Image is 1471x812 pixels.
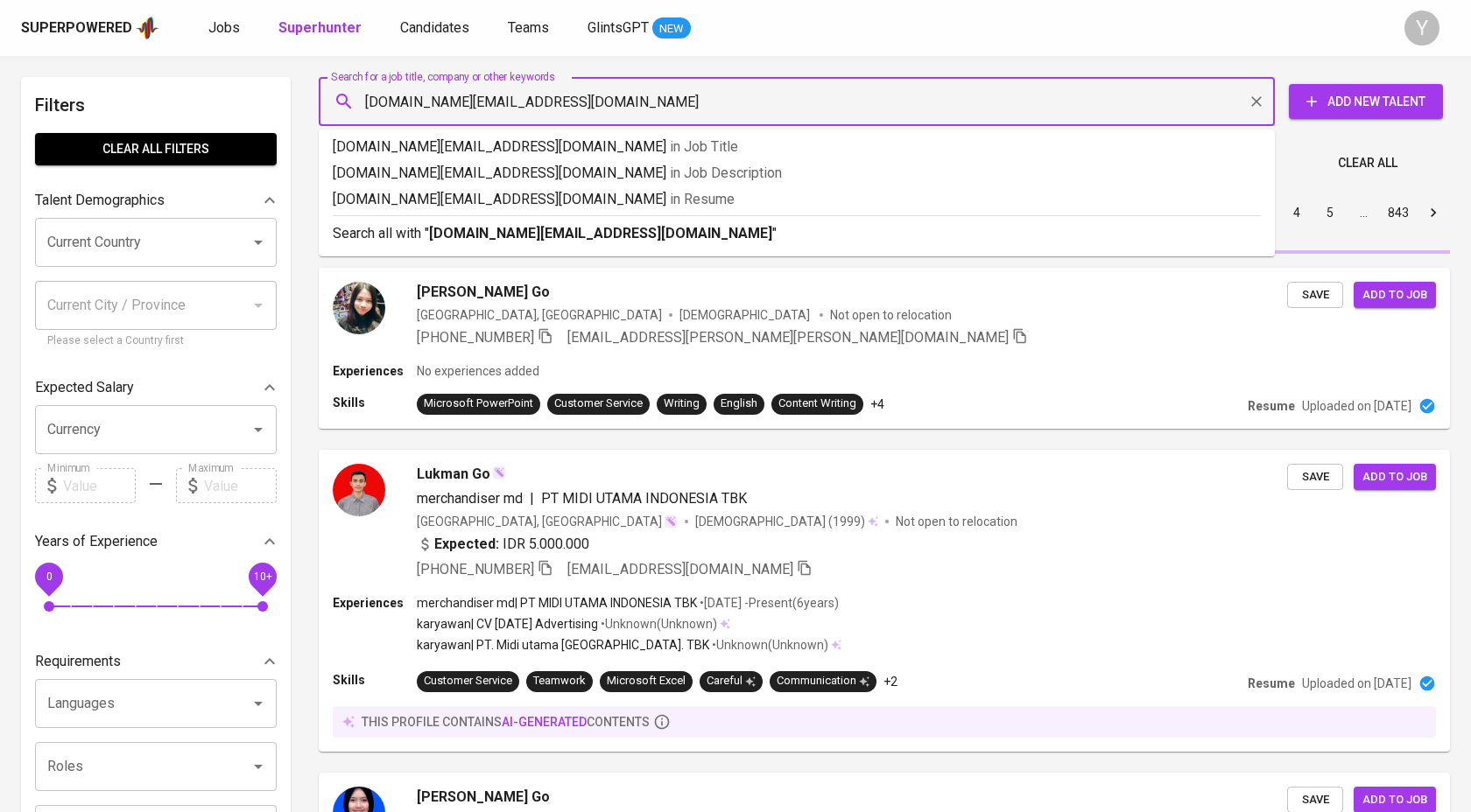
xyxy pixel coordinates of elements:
[434,534,499,555] b: Expected:
[246,230,271,255] button: Open
[417,464,490,485] span: Lukman Go
[1362,285,1427,305] span: Add to job
[670,191,735,207] span: in Resume
[1354,464,1436,491] button: Add to job
[333,163,1261,184] p: [DOMAIN_NAME][EMAIL_ADDRESS][DOMAIN_NAME]
[502,715,587,729] span: AI-generated
[35,644,277,679] div: Requirements
[664,395,700,412] div: Writing
[424,395,533,412] div: Microsoft PowerPoint
[530,488,534,509] span: |
[1283,199,1311,227] button: Go to page 4
[1287,464,1343,491] button: Save
[1147,199,1450,227] nav: pagination navigation
[208,17,243,39] a: Jobs
[1419,199,1447,227] button: Go to next page
[362,713,650,731] p: this profile contains contents
[204,468,277,503] input: Value
[1302,675,1411,692] p: Uploaded on [DATE]
[35,190,165,211] p: Talent Demographics
[709,636,828,654] p: • Unknown ( Unknown )
[136,15,159,41] img: app logo
[778,395,856,412] div: Content Writing
[35,377,134,398] p: Expected Salary
[707,673,756,689] div: Careful
[567,561,793,577] span: [EMAIL_ADDRESS][DOMAIN_NAME]
[830,306,952,324] p: Not open to relocation
[35,183,277,218] div: Talent Demographics
[721,395,757,412] div: English
[533,673,586,689] div: Teamwork
[598,615,717,633] p: • Unknown ( Unknown )
[417,534,589,555] div: IDR 5.000.000
[1362,467,1427,487] span: Add to job
[35,91,277,119] h6: Filters
[1349,204,1377,221] div: …
[1296,285,1334,305] span: Save
[417,306,662,324] div: [GEOGRAPHIC_DATA], [GEOGRAPHIC_DATA]
[35,133,277,165] button: Clear All filters
[567,329,1009,346] span: [EMAIL_ADDRESS][PERSON_NAME][PERSON_NAME][DOMAIN_NAME]
[1338,152,1397,174] span: Clear All
[1248,397,1295,415] p: Resume
[554,395,643,412] div: Customer Service
[278,17,365,39] a: Superhunter
[417,636,709,654] p: karyawan | PT. Midi utama [GEOGRAPHIC_DATA]. TBK
[253,570,271,583] span: 10+
[679,306,813,324] span: [DEMOGRAPHIC_DATA]
[21,18,132,38] div: Superpowered
[1287,282,1343,309] button: Save
[695,513,828,530] span: [DEMOGRAPHIC_DATA]
[21,15,159,41] a: Superpoweredapp logo
[417,594,697,612] p: merchandiser md | PT MIDI UTAMA INDONESIA TBK
[1316,199,1344,227] button: Go to page 5
[1331,147,1404,179] button: Clear All
[417,490,523,507] span: merchandiser md
[333,189,1261,210] p: [DOMAIN_NAME][EMAIL_ADDRESS][DOMAIN_NAME]
[278,19,362,36] b: Superhunter
[417,561,534,577] span: [PHONE_NUMBER]
[400,17,473,39] a: Candidates
[424,673,512,689] div: Customer Service
[417,282,550,303] span: [PERSON_NAME] Go
[1244,89,1269,114] button: Clear
[333,394,417,411] p: Skills
[670,138,738,155] span: in Job Title
[429,225,772,241] b: [DOMAIN_NAME][EMAIL_ADDRESS][DOMAIN_NAME]
[1296,467,1334,487] span: Save
[777,673,869,689] div: Communication
[652,20,691,38] span: NEW
[1362,790,1427,810] span: Add to job
[417,362,539,380] p: No experiences added
[492,465,506,479] img: magic_wand.svg
[607,673,686,689] div: Microsoft Excel
[46,570,52,583] span: 0
[508,17,553,39] a: Teams
[670,164,782,181] span: in Job Description
[1383,199,1414,227] button: Go to page 843
[35,370,277,405] div: Expected Salary
[319,450,1450,752] a: Lukman Gomerchandiser md|PT MIDI UTAMA INDONESIA TBK[GEOGRAPHIC_DATA], [GEOGRAPHIC_DATA][DEMOGRAP...
[1404,10,1439,45] div: Y
[63,468,136,503] input: Value
[697,594,839,612] p: • [DATE] - Present ( 6 years )
[319,268,1450,429] a: [PERSON_NAME] Go[GEOGRAPHIC_DATA], [GEOGRAPHIC_DATA][DEMOGRAPHIC_DATA] Not open to relocation[PHO...
[246,754,271,779] button: Open
[246,417,271,442] button: Open
[695,513,878,530] div: (1999)
[1303,91,1429,113] span: Add New Talent
[541,490,747,507] span: PT MIDI UTAMA INDONESIA TBK
[35,651,121,672] p: Requirements
[333,282,385,334] img: 3110573f42b85bea6c21159f0c084798.jpg
[35,524,277,559] div: Years of Experience
[333,464,385,516] img: d218af8813472841a35f5233c3ffcefe.jpeg
[333,136,1261,157] p: [DOMAIN_NAME][EMAIL_ADDRESS][DOMAIN_NAME]
[417,513,678,530] div: [GEOGRAPHIC_DATA], [GEOGRAPHIC_DATA]
[333,671,417,689] p: Skills
[417,787,550,808] span: [PERSON_NAME] Go
[508,19,549,36] span: Teams
[208,19,240,36] span: Jobs
[1354,282,1436,309] button: Add to job
[1248,675,1295,692] p: Resume
[588,17,691,39] a: GlintsGPT NEW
